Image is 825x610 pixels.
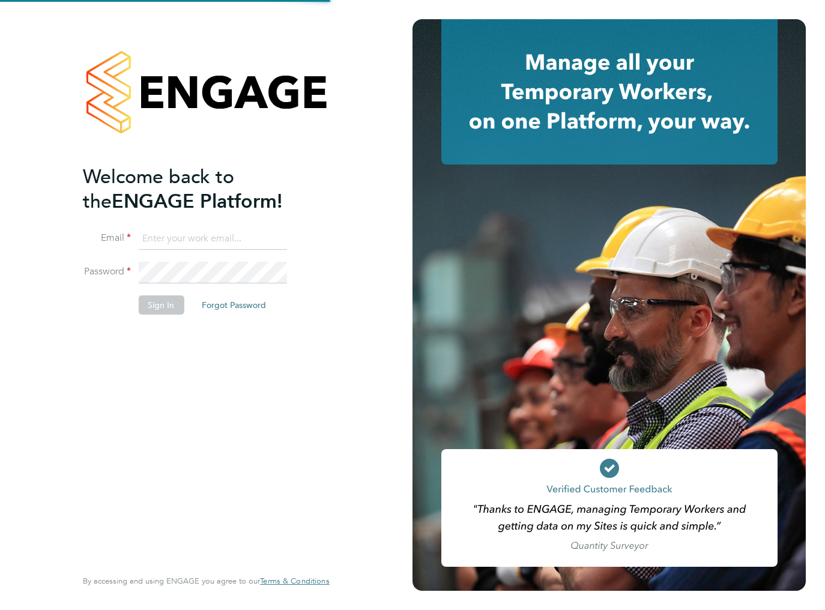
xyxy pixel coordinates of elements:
[138,295,184,315] button: Sign In
[83,232,131,244] label: Email
[83,265,131,278] label: Password
[83,165,317,214] h2: ENGAGE Platform!
[260,576,329,586] a: Terms & Conditions
[192,295,276,315] button: Forgot Password
[138,228,286,250] input: Enter your work email...
[83,576,329,586] span: By accessing and using ENGAGE you agree to our
[83,165,234,213] span: Welcome back to the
